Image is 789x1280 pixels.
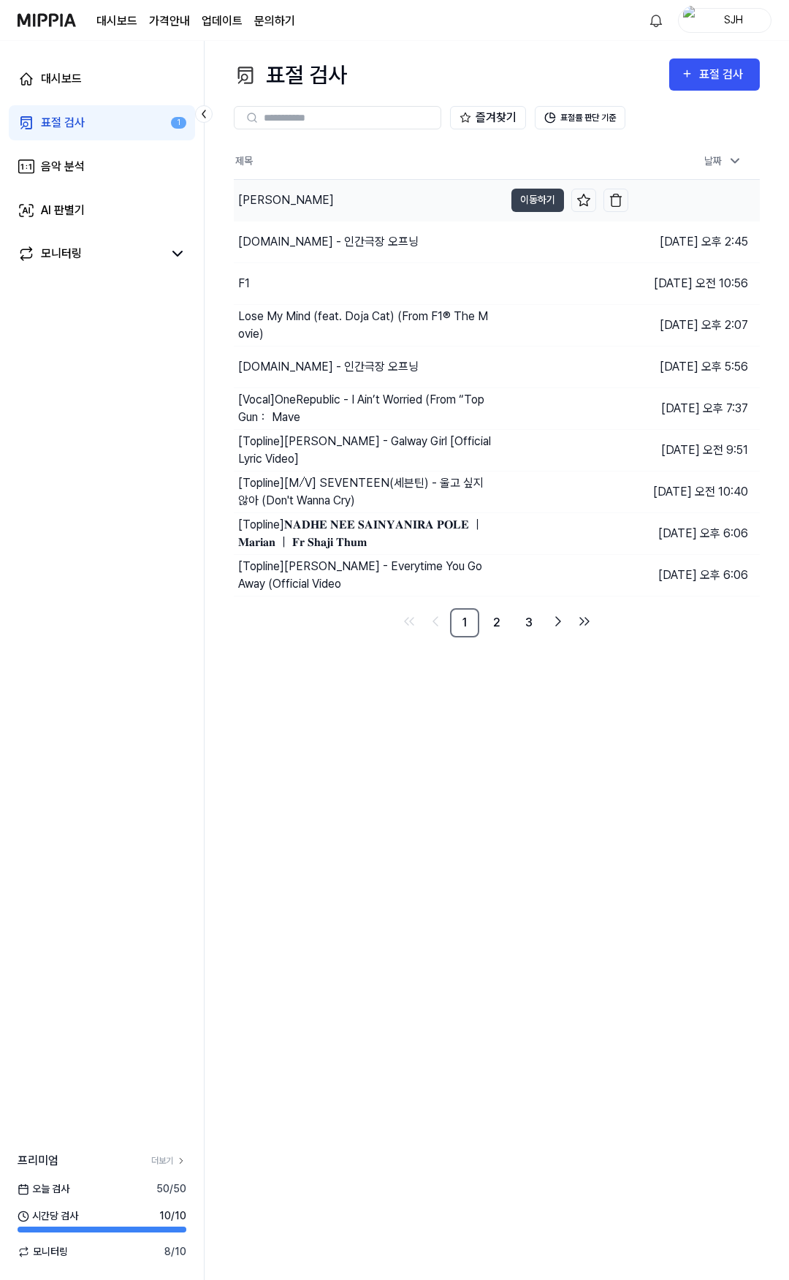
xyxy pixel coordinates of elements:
[9,149,195,184] a: 음악 분석
[705,12,762,28] div: SJH
[171,117,186,129] div: 1
[628,304,760,346] td: [DATE] 오후 2:07
[41,245,82,262] div: 모니터링
[18,1152,58,1170] span: 프리미엄
[514,608,544,637] a: 3
[238,308,491,343] div: Lose My Mind (feat. Doja Cat) (From F1® The Movie)
[238,358,419,376] div: [DOMAIN_NAME] - 인간극장 오프닝
[678,8,771,33] button: profileSJH
[18,245,163,262] a: 모니터링
[511,189,564,212] button: 이동하기
[628,346,760,387] td: [DATE] 오후 5:56
[18,1181,69,1197] span: 오늘 검사
[41,70,82,88] div: 대시보드
[628,179,760,221] td: [DATE] 오전 10:08
[156,1181,186,1197] span: 50 / 50
[238,391,491,426] div: [Vocal] OneRepublic - I Ain’t Worried (From “Top Gun： Mave
[683,6,701,35] img: profile
[238,233,419,251] div: [DOMAIN_NAME] - 인간극장 오프닝
[628,554,760,596] td: [DATE] 오후 6:06
[149,12,190,30] button: 가격안내
[254,12,295,30] a: 문의하기
[628,429,760,471] td: [DATE] 오전 9:51
[628,262,760,304] td: [DATE] 오전 10:56
[96,12,137,30] a: 대시보드
[238,558,491,593] div: [Topline] [PERSON_NAME] - Everytime You Go Away (Official Video
[450,106,526,129] button: 즐겨찾기
[9,61,195,96] a: 대시보드
[151,1154,186,1167] a: 더보기
[628,221,760,262] td: [DATE] 오후 2:45
[669,58,760,91] button: 표절 검사
[238,474,491,510] div: [Topline] [M⧸V] SEVENTEEN(세븐틴) - 울고 싶지 않아 (Don't Wanna Cry)
[424,610,447,633] a: Go to previous page
[698,149,748,173] div: 날짜
[535,106,625,129] button: 표절률 판단 기준
[202,12,243,30] a: 업데이트
[609,193,623,208] img: delete
[450,608,479,637] a: 1
[41,158,85,175] div: 음악 분석
[482,608,511,637] a: 2
[397,610,421,633] a: Go to first page
[546,610,570,633] a: Go to next page
[628,387,760,429] td: [DATE] 오후 7:37
[628,471,760,512] td: [DATE] 오전 10:40
[9,105,195,140] a: 표절 검사1
[238,192,334,209] div: [PERSON_NAME]
[41,202,85,219] div: AI 판별기
[234,144,628,179] th: 제목
[238,433,491,468] div: [Topline] [PERSON_NAME] - Galway Girl [Official Lyric Video]
[41,114,85,132] div: 표절 검사
[238,275,250,292] div: F1
[234,608,760,637] nav: pagination
[628,512,760,554] td: [DATE] 오후 6:06
[18,1244,68,1260] span: 모니터링
[164,1244,186,1260] span: 8 / 10
[647,12,665,29] img: 알림
[18,1208,78,1224] span: 시간당 검사
[234,58,347,91] div: 표절 검사
[238,516,491,551] div: [Topline] 𝐍𝐀𝐃𝐇𝐄 𝐍𝐄𝐄 𝐒𝐀𝐈𝐍𝐘𝐀𝐍𝐈𝐑𝐀 𝐏𝐎𝐋𝐄 ｜ 𝐌𝐚𝐫𝐢𝐚𝐧 ｜ 𝐅𝐫 𝐒𝐡𝐚𝐣𝐢 𝐓𝐡𝐮𝐦
[9,193,195,228] a: AI 판별기
[159,1208,186,1224] span: 10 / 10
[573,610,596,633] a: Go to last page
[699,65,748,84] div: 표절 검사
